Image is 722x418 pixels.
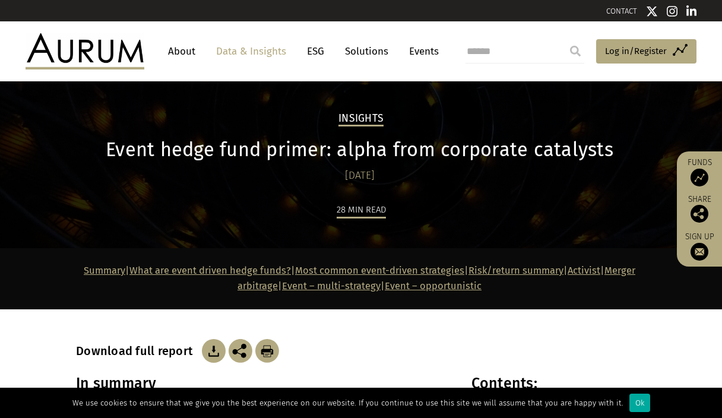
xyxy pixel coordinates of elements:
[337,202,386,218] div: 28 min read
[338,112,384,126] h2: Insights
[691,169,708,186] img: Access Funds
[686,5,697,17] img: Linkedin icon
[605,44,667,58] span: Log in/Register
[84,265,125,276] a: Summary
[667,5,677,17] img: Instagram icon
[202,339,226,363] img: Download Article
[210,40,292,62] a: Data & Insights
[339,40,394,62] a: Solutions
[295,265,464,276] a: Most common event-driven strategies
[568,265,600,276] a: Activist
[471,375,643,392] h3: Contents:
[606,7,637,15] a: CONTACT
[162,40,201,62] a: About
[255,339,279,363] img: Download Article
[385,280,482,292] a: Event – opportunistic
[301,40,330,62] a: ESG
[76,138,643,161] h1: Event hedge fund primer: alpha from corporate catalysts
[646,5,658,17] img: Twitter icon
[403,40,439,62] a: Events
[229,339,252,363] img: Share this post
[683,157,716,186] a: Funds
[691,243,708,261] img: Sign up to our newsletter
[76,375,445,392] h3: In summary
[76,344,199,358] h3: Download full report
[683,195,716,223] div: Share
[563,39,587,63] input: Submit
[468,265,563,276] a: Risk/return summary
[84,265,635,292] strong: | | | | | | |
[282,280,381,292] a: Event – multi-strategy
[683,232,716,261] a: Sign up
[26,33,144,69] img: Aurum
[691,205,708,223] img: Share this post
[596,39,696,64] a: Log in/Register
[629,394,650,412] div: Ok
[76,167,643,184] div: [DATE]
[129,265,291,276] a: What are event driven hedge funds?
